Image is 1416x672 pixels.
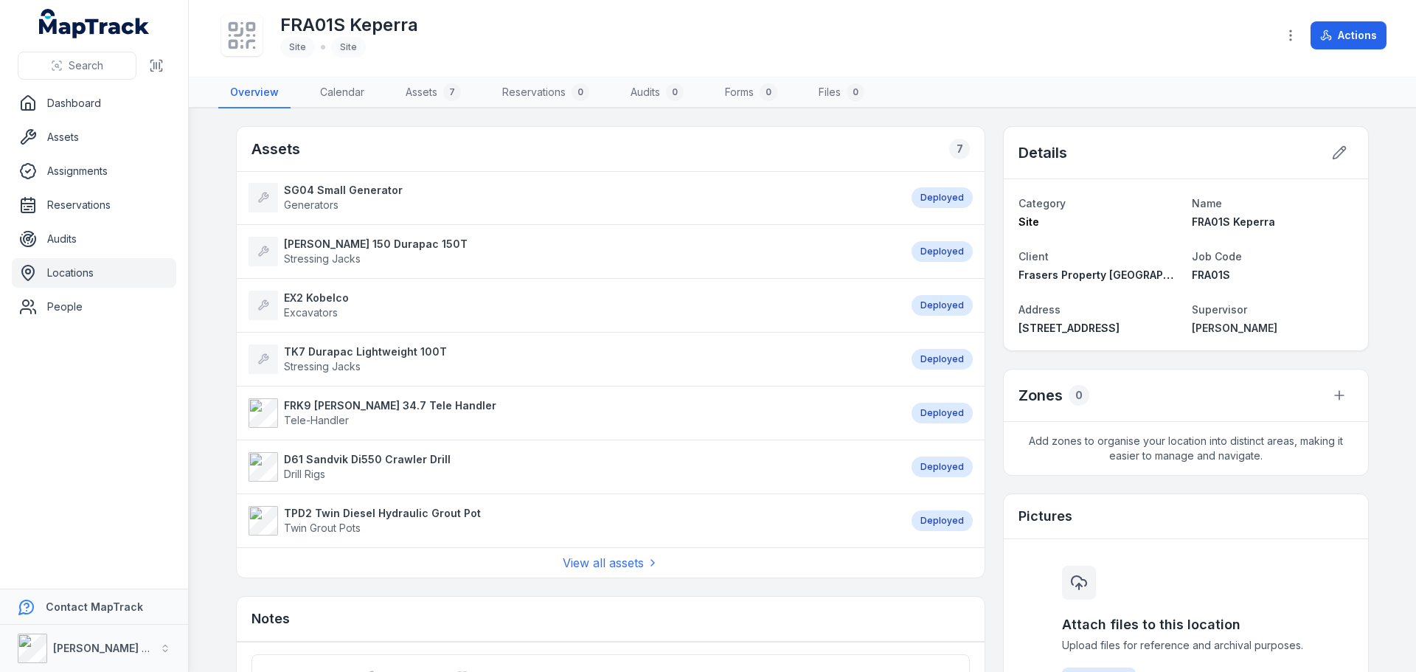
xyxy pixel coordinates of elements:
span: Site [1018,215,1039,228]
span: FRA01S Keperra [1192,215,1275,228]
div: Deployed [912,349,973,370]
div: Deployed [912,241,973,262]
button: Actions [1311,21,1386,49]
div: 0 [847,83,864,101]
span: Tele-Handler [284,414,349,426]
div: Site [331,37,366,58]
strong: [PERSON_NAME] 150 Durapac 150T [284,237,468,252]
span: Category [1018,197,1066,209]
a: Reservations0 [490,77,601,108]
h3: Notes [251,609,290,629]
span: Stressing Jacks [284,252,361,265]
h3: Attach files to this location [1062,614,1310,635]
a: Calendar [308,77,376,108]
span: Client [1018,250,1049,263]
a: SG04 Small GeneratorGenerators [249,183,897,212]
h1: FRA01S Keperra [280,13,418,37]
span: Search [69,58,103,73]
strong: TK7 Durapac Lightweight 100T [284,344,447,359]
span: Generators [284,198,339,211]
div: Deployed [912,403,973,423]
div: 0 [572,83,589,101]
div: 7 [949,139,970,159]
div: 0 [1069,385,1089,406]
a: Forms0 [713,77,789,108]
a: View all assets [563,554,659,572]
strong: Contact MapTrack [46,600,143,613]
strong: [PERSON_NAME] Group [53,642,174,654]
span: Site [289,41,306,52]
div: Deployed [912,457,973,477]
a: Assets [12,122,176,152]
div: Deployed [912,187,973,208]
strong: D61 Sandvik Di550 Crawler Drill [284,452,451,467]
span: Twin Grout Pots [284,522,361,534]
strong: EX2 Kobelco [284,291,349,305]
div: Deployed [912,510,973,531]
a: Dashboard [12,89,176,118]
h2: Assets [251,139,300,159]
a: [PERSON_NAME] [1192,321,1353,336]
a: D61 Sandvik Di550 Crawler DrillDrill Rigs [249,452,897,482]
a: TK7 Durapac Lightweight 100TStressing Jacks [249,344,897,374]
span: Upload files for reference and archival purposes. [1062,638,1310,653]
span: Add zones to organise your location into distinct areas, making it easier to manage and navigate. [1004,422,1368,475]
a: People [12,292,176,322]
strong: FRK9 [PERSON_NAME] 34.7 Tele Handler [284,398,496,413]
div: 7 [443,83,461,101]
span: Frasers Property [GEOGRAPHIC_DATA] [1018,269,1215,281]
div: 0 [666,83,684,101]
a: Assets7 [394,77,473,108]
a: Overview [218,77,291,108]
span: Excavators [284,306,338,319]
span: Supervisor [1192,303,1247,316]
span: Address [1018,303,1061,316]
a: Assignments [12,156,176,186]
strong: SG04 Small Generator [284,183,403,198]
h3: Pictures [1018,506,1072,527]
a: Audits0 [619,77,695,108]
span: [STREET_ADDRESS] [1018,322,1120,334]
a: TPD2 Twin Diesel Hydraulic Grout PotTwin Grout Pots [249,506,897,536]
a: [PERSON_NAME] 150 Durapac 150TStressing Jacks [249,237,897,266]
h2: Zones [1018,385,1063,406]
span: Job Code [1192,250,1242,263]
a: EX2 KobelcoExcavators [249,291,897,320]
span: Drill Rigs [284,468,325,480]
span: Stressing Jacks [284,360,361,373]
a: Audits [12,224,176,254]
button: Search [18,52,136,80]
a: FRK9 [PERSON_NAME] 34.7 Tele HandlerTele-Handler [249,398,897,428]
a: MapTrack [39,9,150,38]
div: 0 [760,83,777,101]
span: Name [1192,197,1222,209]
strong: TPD2 Twin Diesel Hydraulic Grout Pot [284,506,481,521]
a: Locations [12,258,176,288]
div: Deployed [912,295,973,316]
h2: Details [1018,142,1067,163]
a: Files0 [807,77,876,108]
a: Reservations [12,190,176,220]
span: FRA01S [1192,269,1230,281]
